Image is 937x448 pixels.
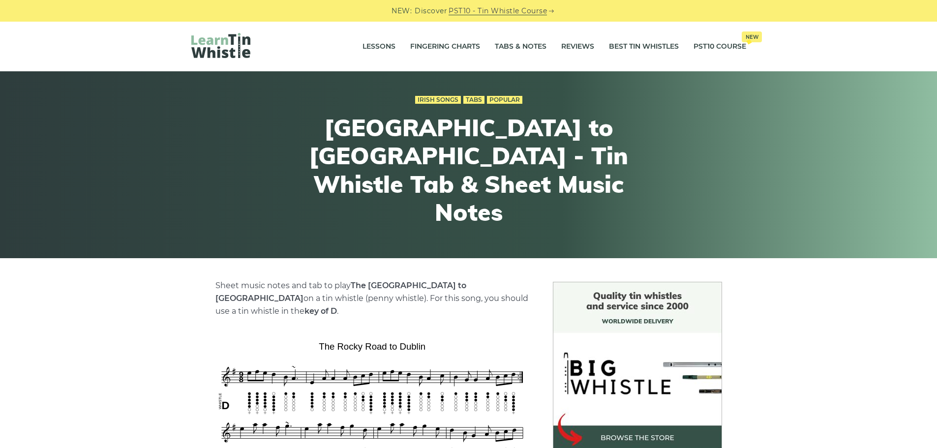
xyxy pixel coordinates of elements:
[463,96,484,104] a: Tabs
[495,34,546,59] a: Tabs & Notes
[694,34,746,59] a: PST10 CourseNew
[410,34,480,59] a: Fingering Charts
[304,306,337,316] strong: key of D
[742,31,762,42] span: New
[288,114,650,227] h1: [GEOGRAPHIC_DATA] to [GEOGRAPHIC_DATA] - Tin Whistle Tab & Sheet Music Notes
[363,34,395,59] a: Lessons
[609,34,679,59] a: Best Tin Whistles
[215,279,529,318] p: Sheet music notes and tab to play on a tin whistle (penny whistle). For this song, you should use...
[415,96,461,104] a: Irish Songs
[487,96,522,104] a: Popular
[191,33,250,58] img: LearnTinWhistle.com
[561,34,594,59] a: Reviews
